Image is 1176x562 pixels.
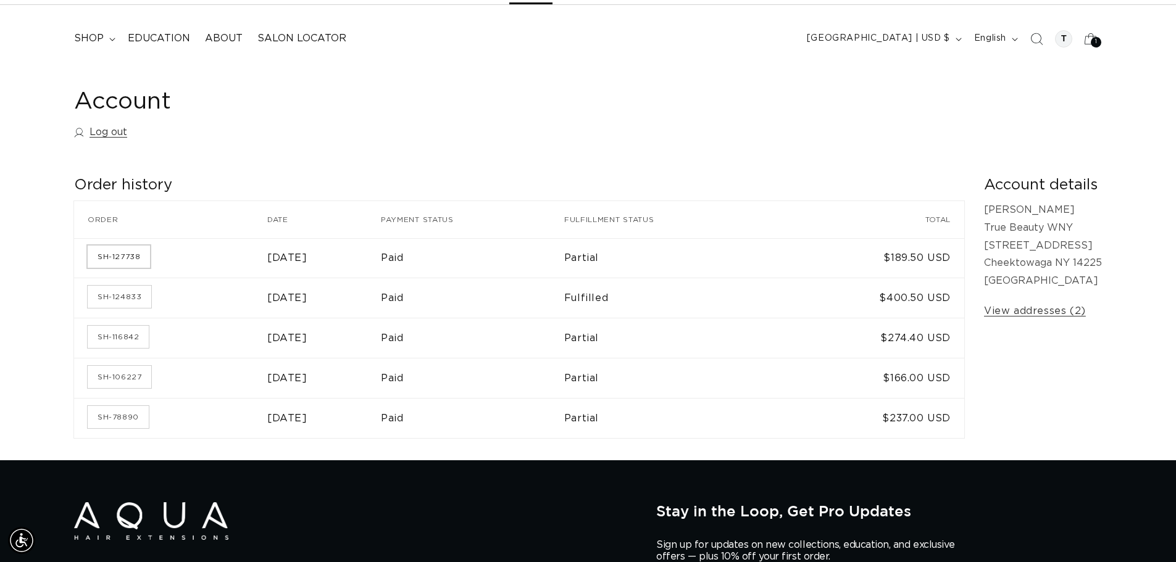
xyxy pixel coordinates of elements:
[967,27,1023,51] button: English
[88,286,151,308] a: Order number SH-124833
[128,32,190,45] span: Education
[88,326,149,348] a: Order number SH-116842
[74,201,267,238] th: Order
[564,398,784,438] td: Partial
[74,502,228,540] img: Aqua Hair Extensions
[784,398,964,438] td: $237.00 USD
[74,87,1102,117] h1: Account
[267,293,307,303] time: [DATE]
[88,366,151,388] a: Order number SH-106227
[799,27,967,51] button: [GEOGRAPHIC_DATA] | USD $
[88,246,150,268] a: Order number SH-127738
[267,253,307,263] time: [DATE]
[974,32,1006,45] span: English
[564,201,784,238] th: Fulfillment status
[1023,25,1050,52] summary: Search
[74,176,964,195] h2: Order history
[784,278,964,318] td: $400.50 USD
[1095,37,1098,48] span: 1
[267,333,307,343] time: [DATE]
[784,318,964,358] td: $274.40 USD
[381,318,564,358] td: Paid
[784,358,964,398] td: $166.00 USD
[984,201,1102,290] p: [PERSON_NAME] True Beauty WNY [STREET_ADDRESS] Cheektowaga NY 14225 [GEOGRAPHIC_DATA]
[656,502,1102,519] h2: Stay in the Loop, Get Pro Updates
[381,238,564,278] td: Paid
[784,201,964,238] th: Total
[564,318,784,358] td: Partial
[381,358,564,398] td: Paid
[267,373,307,383] time: [DATE]
[564,358,784,398] td: Partial
[74,123,127,141] a: Log out
[381,201,564,238] th: Payment status
[74,32,104,45] span: shop
[807,32,950,45] span: [GEOGRAPHIC_DATA] | USD $
[205,32,243,45] span: About
[250,25,354,52] a: Salon Locator
[8,527,35,554] div: Accessibility Menu
[88,406,149,428] a: Order number SH-78890
[381,278,564,318] td: Paid
[564,278,784,318] td: Fulfilled
[784,238,964,278] td: $189.50 USD
[564,238,784,278] td: Partial
[120,25,198,52] a: Education
[984,302,1086,320] a: View addresses (2)
[67,25,120,52] summary: shop
[198,25,250,52] a: About
[267,413,307,423] time: [DATE]
[257,32,346,45] span: Salon Locator
[984,176,1102,195] h2: Account details
[267,201,381,238] th: Date
[381,398,564,438] td: Paid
